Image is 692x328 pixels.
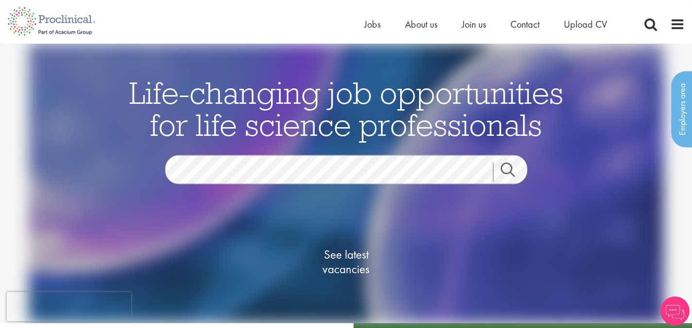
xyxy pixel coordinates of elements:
[298,208,395,315] a: See latestvacancies
[298,247,395,276] span: See latest vacancies
[28,44,664,323] img: candidate home
[564,18,607,31] a: Upload CV
[129,73,563,144] span: Life-changing job opportunities for life science professionals
[405,18,438,31] a: About us
[493,162,535,181] a: Job search submit button
[7,292,131,321] iframe: reCAPTCHA
[510,18,540,31] a: Contact
[364,18,381,31] a: Jobs
[462,18,486,31] a: Join us
[660,296,690,326] img: Chatbot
